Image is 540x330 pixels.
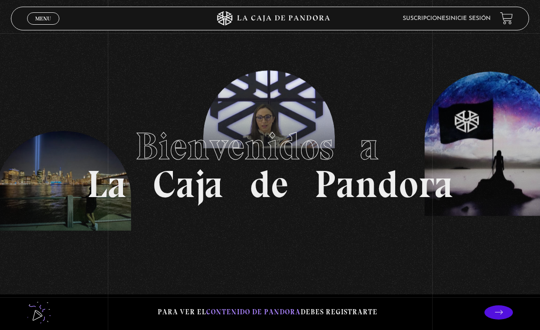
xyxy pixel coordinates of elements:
[500,12,513,25] a: View your shopping cart
[35,16,51,21] span: Menu
[158,306,378,319] p: Para ver el debes registrarte
[449,16,491,21] a: Inicie sesión
[206,308,301,316] span: contenido de Pandora
[87,127,454,203] h1: La Caja de Pandora
[135,123,405,169] span: Bienvenidos a
[32,24,55,30] span: Cerrar
[403,16,449,21] a: Suscripciones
